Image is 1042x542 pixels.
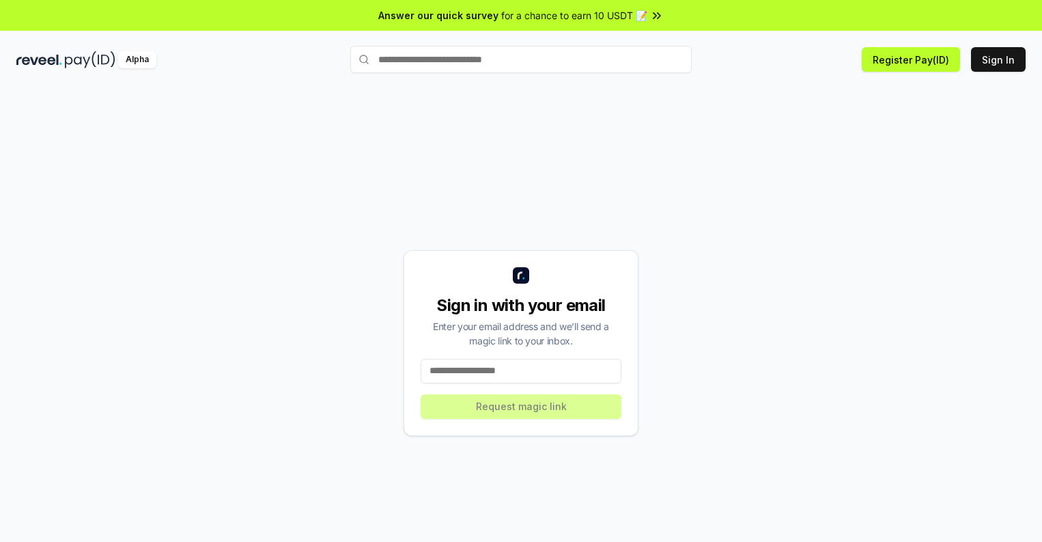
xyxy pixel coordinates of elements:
span: for a chance to earn 10 USDT 📝 [501,8,647,23]
div: Sign in with your email [421,295,621,316]
button: Register Pay(ID) [862,47,960,72]
div: Enter your email address and we’ll send a magic link to your inbox. [421,319,621,348]
img: reveel_dark [16,51,62,68]
img: pay_id [65,51,115,68]
img: logo_small [513,267,529,284]
div: Alpha [118,51,156,68]
button: Sign In [971,47,1026,72]
span: Answer our quick survey [378,8,498,23]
